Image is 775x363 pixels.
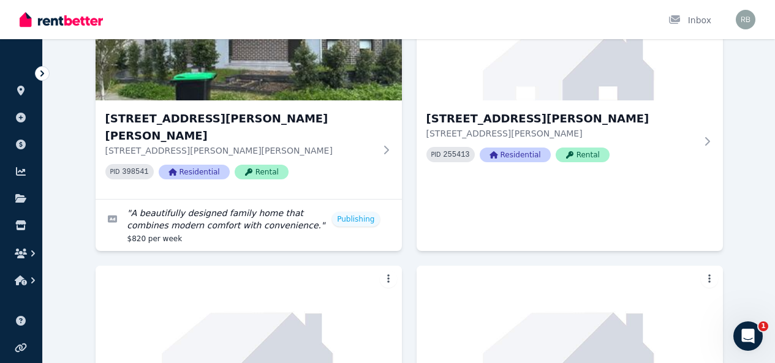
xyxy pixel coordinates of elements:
[480,148,551,162] span: Residential
[96,200,402,251] a: Edit listing: A beautifully designed family home that combines modern comfort with convenience.
[20,10,103,29] img: RentBetter
[235,165,289,179] span: Rental
[380,271,397,288] button: More options
[105,110,375,144] h3: [STREET_ADDRESS][PERSON_NAME][PERSON_NAME]
[443,151,469,159] code: 255413
[110,168,120,175] small: PID
[159,165,230,179] span: Residential
[733,321,763,351] iframe: Intercom live chat
[736,10,755,29] img: Raj Bala
[426,127,696,140] p: [STREET_ADDRESS][PERSON_NAME]
[668,14,711,26] div: Inbox
[701,271,718,288] button: More options
[758,321,768,331] span: 1
[122,168,148,176] code: 398541
[556,148,610,162] span: Rental
[426,110,696,127] h3: [STREET_ADDRESS][PERSON_NAME]
[431,151,441,158] small: PID
[105,144,375,157] p: [STREET_ADDRESS][PERSON_NAME][PERSON_NAME]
